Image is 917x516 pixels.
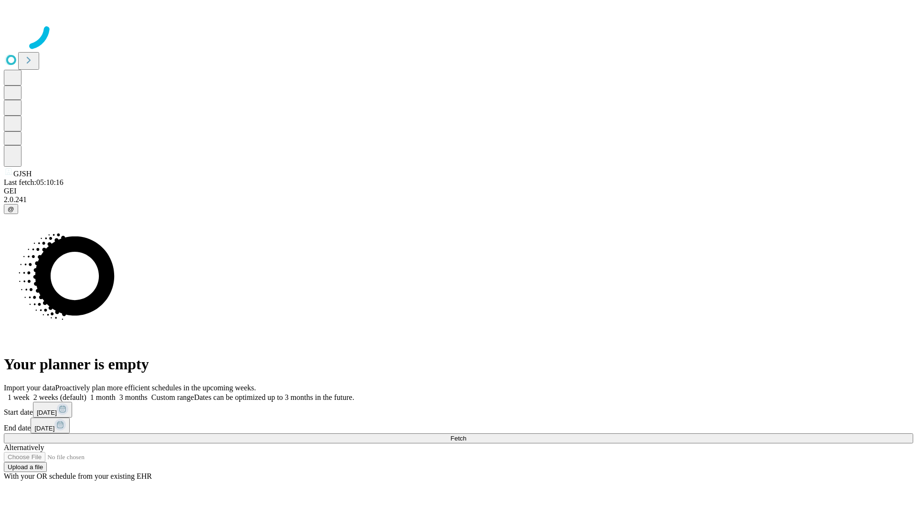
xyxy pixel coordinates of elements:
[4,187,913,195] div: GEI
[151,393,194,401] span: Custom range
[90,393,116,401] span: 1 month
[31,418,70,433] button: [DATE]
[4,462,47,472] button: Upload a file
[37,409,57,416] span: [DATE]
[450,435,466,442] span: Fetch
[34,425,54,432] span: [DATE]
[4,418,913,433] div: End date
[4,204,18,214] button: @
[119,393,148,401] span: 3 months
[8,393,30,401] span: 1 week
[4,384,55,392] span: Import your data
[55,384,256,392] span: Proactively plan more efficient schedules in the upcoming weeks.
[33,393,86,401] span: 2 weeks (default)
[4,472,152,480] span: With your OR schedule from your existing EHR
[4,195,913,204] div: 2.0.241
[4,402,913,418] div: Start date
[4,178,64,186] span: Last fetch: 05:10:16
[4,355,913,373] h1: Your planner is empty
[13,170,32,178] span: GJSH
[4,433,913,443] button: Fetch
[8,205,14,213] span: @
[33,402,72,418] button: [DATE]
[4,443,44,451] span: Alternatively
[194,393,354,401] span: Dates can be optimized up to 3 months in the future.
